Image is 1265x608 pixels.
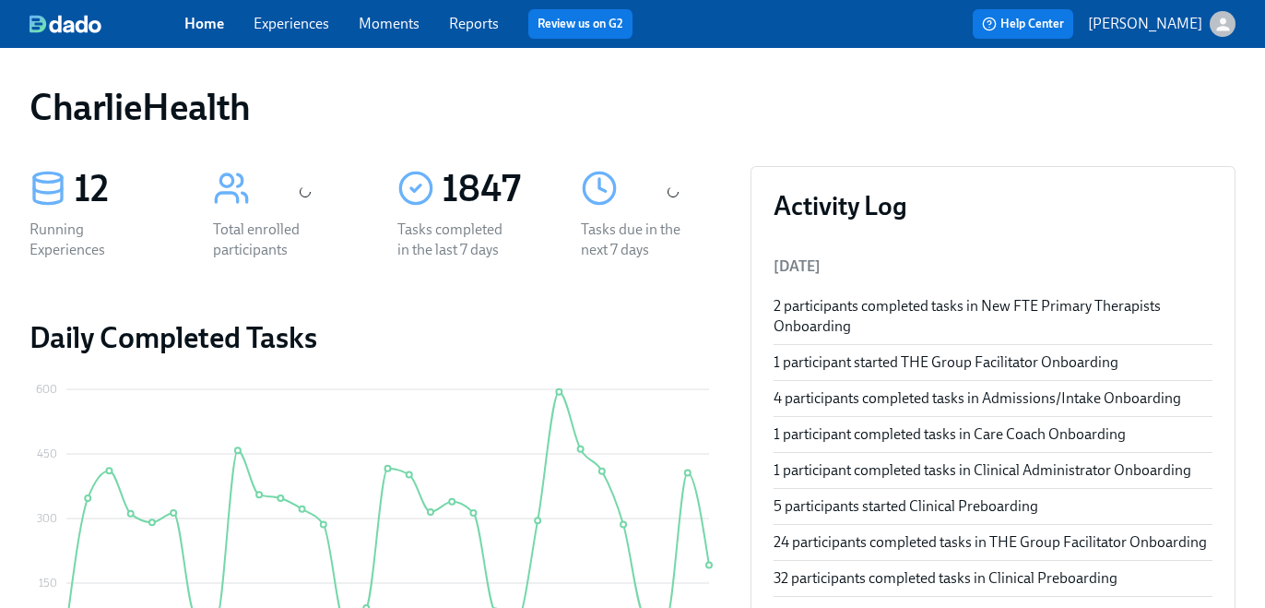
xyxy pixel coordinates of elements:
div: 5 participants started Clinical Preboarding [774,496,1212,517]
span: Help Center [982,15,1064,33]
button: Help Center [973,9,1073,39]
div: 1 participant completed tasks in Clinical Administrator Onboarding [774,460,1212,481]
h3: Activity Log [774,189,1212,222]
div: 2 participants completed tasks in New FTE Primary Therapists Onboarding [774,296,1212,337]
a: Moments [359,15,420,32]
tspan: 450 [37,447,57,460]
div: 4 participants completed tasks in Admissions/Intake Onboarding [774,388,1212,409]
a: Experiences [254,15,329,32]
a: dado [30,15,184,33]
div: Running Experiences [30,220,148,260]
div: 12 [74,166,169,212]
img: dado [30,15,101,33]
div: 1 participant started THE Group Facilitator Onboarding [774,352,1212,373]
a: Reports [449,15,499,32]
a: Review us on G2 [538,15,623,33]
div: Total enrolled participants [213,220,331,260]
div: 1847 [442,166,537,212]
p: [PERSON_NAME] [1088,14,1202,34]
div: Tasks due in the next 7 days [581,220,699,260]
tspan: 600 [36,383,57,396]
a: Home [184,15,224,32]
tspan: 300 [37,512,57,525]
span: [DATE] [774,257,821,275]
h2: Daily Completed Tasks [30,319,721,356]
div: Tasks completed in the last 7 days [397,220,515,260]
button: [PERSON_NAME] [1088,11,1235,37]
div: 24 participants completed tasks in THE Group Facilitator Onboarding [774,532,1212,553]
h1: CharlieHealth [30,85,251,129]
div: 1 participant completed tasks in Care Coach Onboarding [774,424,1212,445]
button: Review us on G2 [528,9,632,39]
div: 32 participants completed tasks in Clinical Preboarding [774,568,1212,589]
tspan: 150 [39,577,57,590]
